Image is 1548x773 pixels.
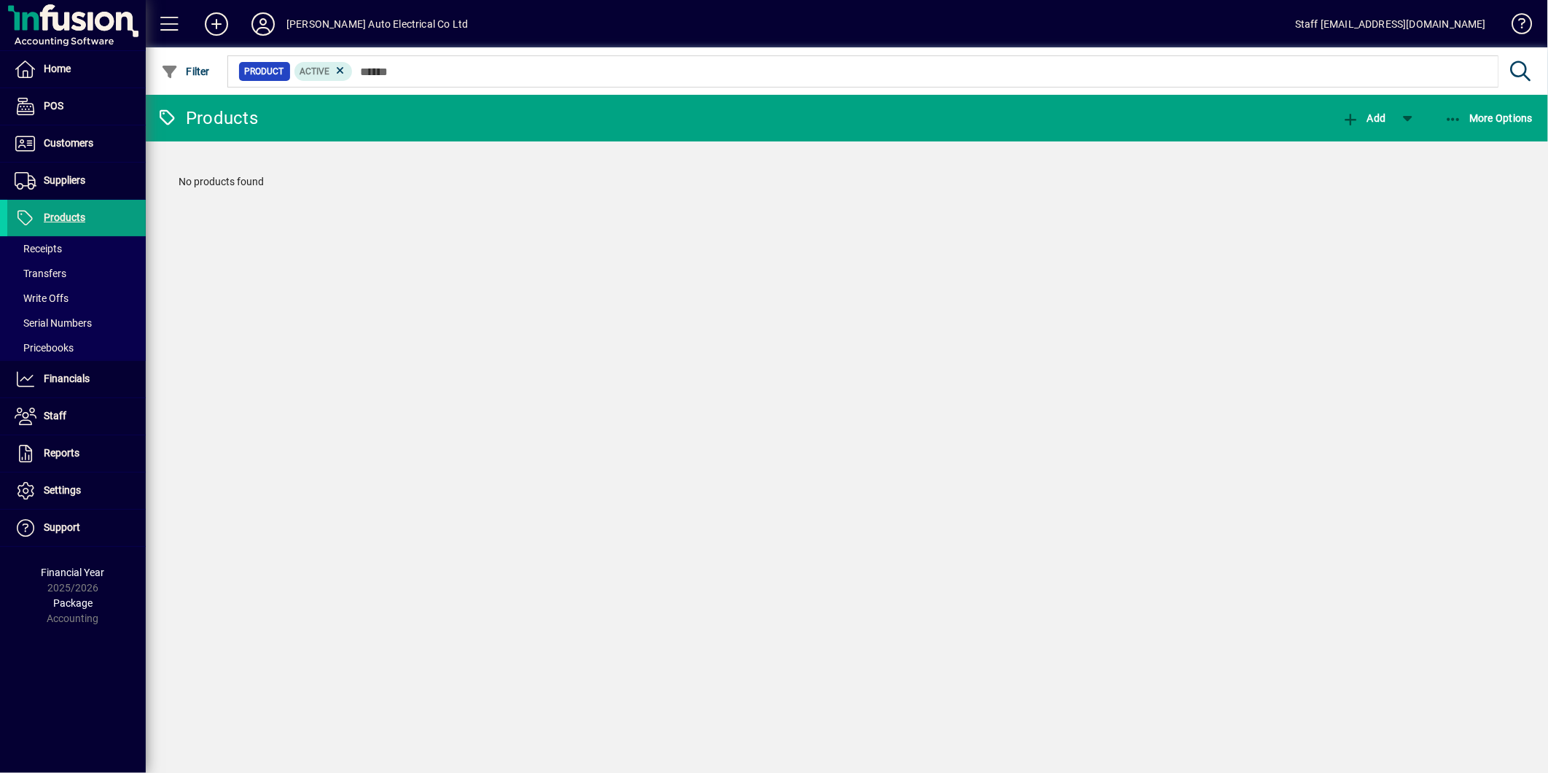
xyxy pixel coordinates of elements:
[44,484,81,496] span: Settings
[1445,112,1533,124] span: More Options
[44,521,80,533] span: Support
[294,62,353,81] mat-chip: Activation Status: Active
[7,236,146,261] a: Receipts
[7,510,146,546] a: Support
[161,66,210,77] span: Filter
[44,410,66,422] span: Staff
[15,342,74,354] span: Pricebooks
[157,58,214,85] button: Filter
[7,361,146,397] a: Financials
[7,163,146,199] a: Suppliers
[15,317,92,329] span: Serial Numbers
[7,261,146,286] a: Transfers
[1342,112,1385,124] span: Add
[15,268,66,279] span: Transfers
[15,292,69,304] span: Write Offs
[7,51,146,88] a: Home
[44,447,79,459] span: Reports
[1501,3,1530,50] a: Knowledge Base
[245,64,284,79] span: Product
[240,11,286,37] button: Profile
[42,567,105,578] span: Financial Year
[44,174,85,186] span: Suppliers
[193,11,240,37] button: Add
[44,100,63,112] span: POS
[44,63,71,74] span: Home
[7,473,146,509] a: Settings
[7,435,146,472] a: Reports
[44,137,93,149] span: Customers
[7,311,146,335] a: Serial Numbers
[157,106,258,130] div: Products
[53,597,93,609] span: Package
[15,243,62,255] span: Receipts
[44,211,85,223] span: Products
[7,286,146,311] a: Write Offs
[164,160,1530,204] div: No products found
[44,373,90,384] span: Financials
[1338,105,1389,131] button: Add
[300,66,330,77] span: Active
[1295,12,1486,36] div: Staff [EMAIL_ADDRESS][DOMAIN_NAME]
[7,125,146,162] a: Customers
[7,398,146,435] a: Staff
[7,88,146,125] a: POS
[1441,105,1537,131] button: More Options
[286,12,468,36] div: [PERSON_NAME] Auto Electrical Co Ltd
[7,335,146,360] a: Pricebooks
